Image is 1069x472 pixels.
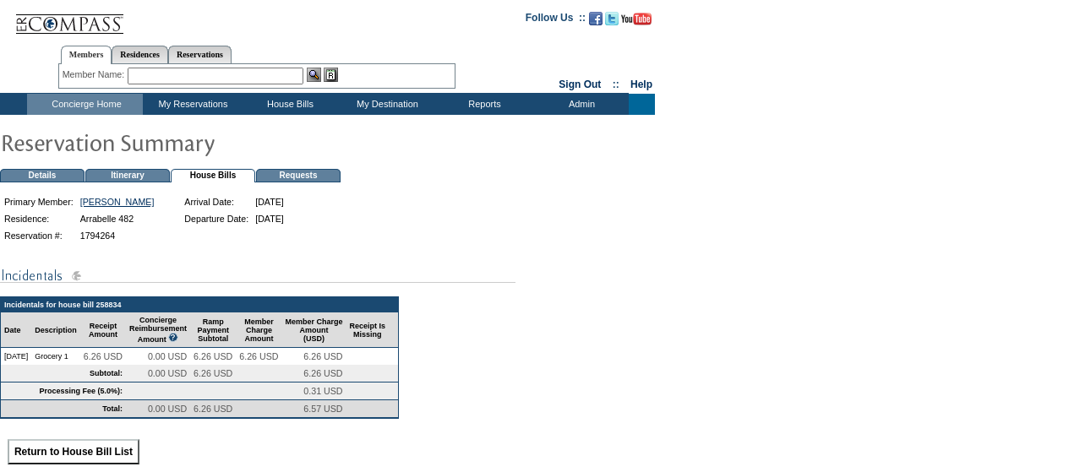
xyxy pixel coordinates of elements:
[182,194,251,209] td: Arrival Date:
[148,368,187,378] span: 0.00 USD
[605,17,619,27] a: Follow us on Twitter
[589,17,603,27] a: Become our fan on Facebook
[80,197,155,207] a: [PERSON_NAME]
[31,348,80,365] td: Grocery 1
[303,368,342,378] span: 6.26 USD
[605,12,619,25] img: Follow us on Twitter
[85,169,170,182] td: Itinerary
[61,46,112,64] a: Members
[1,400,126,418] td: Total:
[2,194,76,209] td: Primary Member:
[526,10,586,30] td: Follow Us ::
[148,404,187,414] span: 0.00 USD
[168,333,178,342] img: questionMark_lightBlue.gif
[559,79,601,90] a: Sign Out
[324,68,338,82] img: Reservations
[143,94,240,115] td: My Reservations
[630,79,652,90] a: Help
[346,312,390,348] td: Receipt Is Missing
[126,312,190,348] td: Concierge Reimbursement Amount
[194,368,232,378] span: 6.26 USD
[1,382,126,400] td: Processing Fee (5.0%):
[148,351,187,361] span: 0.00 USD
[236,312,281,348] td: Member Charge Amount
[80,312,126,348] td: Receipt Amount
[253,211,286,226] td: [DATE]
[621,13,652,25] img: Subscribe to our YouTube Channel
[303,404,342,414] span: 6.57 USD
[239,351,278,361] span: 6.26 USD
[303,351,342,361] span: 6.26 USD
[253,194,286,209] td: [DATE]
[240,94,337,115] td: House Bills
[78,228,157,243] td: 1794264
[589,12,603,25] img: Become our fan on Facebook
[194,404,232,414] span: 6.26 USD
[168,46,232,63] a: Reservations
[194,351,232,361] span: 6.26 USD
[621,17,652,27] a: Subscribe to our YouTube Channel
[2,228,76,243] td: Reservation #:
[190,312,236,348] td: Ramp Payment Subtotal
[8,439,139,464] input: Return to House Bill List
[256,169,341,182] td: Requests
[63,68,128,82] div: Member Name:
[434,94,532,115] td: Reports
[303,386,342,396] span: 0.31 USD
[27,94,143,115] td: Concierge Home
[337,94,434,115] td: My Destination
[31,312,80,348] td: Description
[2,211,76,226] td: Residence:
[1,312,31,348] td: Date
[1,365,126,382] td: Subtotal:
[1,348,31,365] td: [DATE]
[84,351,123,361] span: 6.26 USD
[1,297,398,312] td: Incidentals for house bill 258834
[532,94,629,115] td: Admin
[613,79,619,90] span: ::
[78,211,157,226] td: Arrabelle 482
[282,312,346,348] td: Member Charge Amount (USD)
[307,68,321,82] img: View
[171,169,255,182] td: House Bills
[112,46,168,63] a: Residences
[182,211,251,226] td: Departure Date:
